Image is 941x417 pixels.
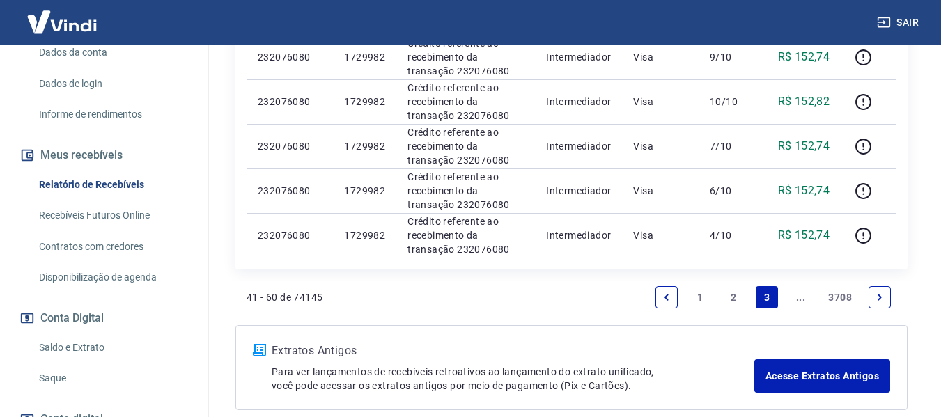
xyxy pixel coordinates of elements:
p: 6/10 [710,184,751,198]
p: 232076080 [258,184,322,198]
p: Visa [633,95,687,109]
p: R$ 152,82 [778,93,830,110]
p: 10/10 [710,95,751,109]
p: 1729982 [344,184,385,198]
p: Visa [633,139,687,153]
p: R$ 152,74 [778,182,830,199]
p: 232076080 [258,139,322,153]
ul: Pagination [650,281,896,314]
button: Conta Digital [17,303,192,333]
a: Next page [869,286,891,308]
a: Page 3708 [823,286,857,308]
p: Crédito referente ao recebimento da transação 232076080 [407,125,524,167]
p: 232076080 [258,228,322,242]
p: 232076080 [258,95,322,109]
p: Visa [633,228,687,242]
p: R$ 152,74 [778,49,830,65]
img: ícone [253,344,266,356]
p: Crédito referente ao recebimento da transação 232076080 [407,81,524,123]
p: Extratos Antigos [272,343,754,359]
button: Sair [874,10,924,36]
p: 1729982 [344,95,385,109]
img: Vindi [17,1,107,43]
a: Jump forward [789,286,811,308]
p: Visa [633,50,687,64]
p: 1729982 [344,228,385,242]
p: Intermediador [546,95,611,109]
p: 7/10 [710,139,751,153]
p: Crédito referente ao recebimento da transação 232076080 [407,170,524,212]
button: Meus recebíveis [17,140,192,171]
a: Disponibilização de agenda [33,263,192,292]
a: Informe de rendimentos [33,100,192,129]
p: R$ 152,74 [778,227,830,244]
p: 232076080 [258,50,322,64]
a: Relatório de Recebíveis [33,171,192,199]
p: 1729982 [344,50,385,64]
p: Visa [633,184,687,198]
a: Page 2 [722,286,745,308]
a: Page 1 [689,286,711,308]
a: Previous page [655,286,678,308]
a: Recebíveis Futuros Online [33,201,192,230]
p: Intermediador [546,139,611,153]
a: Page 3 is your current page [756,286,778,308]
a: Dados de login [33,70,192,98]
a: Acesse Extratos Antigos [754,359,890,393]
p: Intermediador [546,228,611,242]
p: 4/10 [710,228,751,242]
p: Crédito referente ao recebimento da transação 232076080 [407,36,524,78]
a: Saldo e Extrato [33,333,192,362]
p: R$ 152,74 [778,138,830,155]
p: 41 - 60 de 74145 [247,290,322,304]
a: Contratos com credores [33,233,192,261]
p: Intermediador [546,50,611,64]
a: Dados da conta [33,38,192,67]
p: 1729982 [344,139,385,153]
a: Saque [33,364,192,393]
p: Intermediador [546,184,611,198]
p: Para ver lançamentos de recebíveis retroativos ao lançamento do extrato unificado, você pode aces... [272,365,754,393]
p: Crédito referente ao recebimento da transação 232076080 [407,214,524,256]
p: 9/10 [710,50,751,64]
